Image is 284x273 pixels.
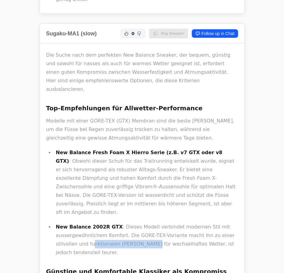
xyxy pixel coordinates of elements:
[131,30,134,37] span: 0
[46,51,238,94] p: Die Suche nach dem perfekten New Balance Sneaker, der bequem, günstig und sowohl für nasses als a...
[123,30,130,37] button: Helpful
[56,150,222,164] strong: New Balance Fresh Foam X Hierro Serie (z.B. v7 GTX oder v8 GTX)
[46,103,238,113] h3: Top-Empfehlungen für Allwetter-Performance
[136,30,143,37] button: Not Helpful
[56,223,238,257] p: : Dieses Modell verbindet modernen Stil mit aussergewöhnlichem Komfort. Die GORE-TEX-Variante mac...
[46,117,238,142] p: Modelle mit einer GORE-TEX (GTX) Membran sind die beste [PERSON_NAME], um die Füsse bei Regen zuv...
[56,224,123,230] strong: New Balance 2002R GTX
[46,29,97,38] h2: Sugaku-MA1 (slow)
[192,29,238,38] a: Follow up in Chat
[56,148,238,217] p: : Obwohl dieser Schuh für das Trailrunning entwickelt wurde, eignet er sich hervorragend als robu...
